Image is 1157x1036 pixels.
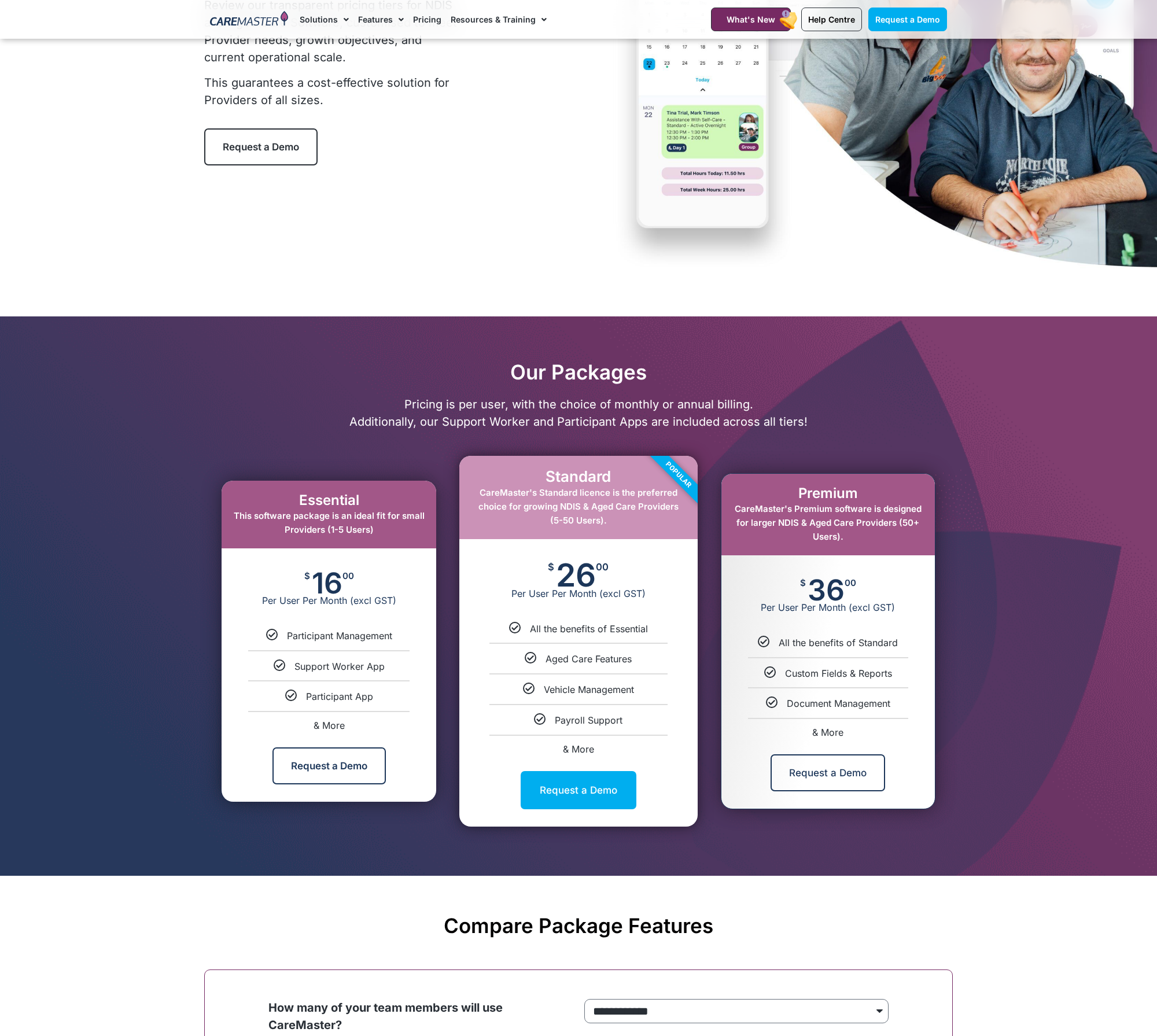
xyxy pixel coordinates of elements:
[546,653,632,665] span: Aged Care Features
[771,754,885,791] a: Request a Demo
[304,572,310,580] span: $
[204,360,953,384] h2: Our Packages
[459,588,697,599] span: Per User Per Month (excl GST)
[233,492,425,509] h2: Essential
[312,572,342,595] span: 16
[314,720,345,731] span: & More
[812,727,843,738] span: & More
[478,487,679,526] span: CareMaster's Standard licence is the preferred choice for growing NDIS & Aged Care Providers (5-5...
[556,562,596,588] span: 26
[845,578,856,587] span: 00
[544,684,634,695] span: Vehicle Management
[210,913,947,938] h2: Compare Package Features
[868,8,947,31] a: Request a Demo
[785,668,892,679] span: Custom Fields & Reports
[223,141,299,153] span: Request a Demo
[204,74,465,109] p: This guarantees a cost-effective solution for Providers of all sizes.
[808,14,855,24] span: Help Centre
[548,562,554,572] span: $
[287,630,392,641] span: Participant Management
[210,11,288,28] img: CareMaster Logo
[563,743,594,755] span: & More
[234,510,425,535] span: This software package is an ideal fit for small Providers (1-5 Users)
[272,747,386,784] a: Request a Demo
[721,602,935,613] span: Per User Per Month (excl GST)
[801,8,862,31] a: Help Centre
[521,771,636,809] a: Request a Demo
[596,562,609,572] span: 00
[306,691,373,702] span: Participant App
[735,503,922,542] span: CareMaster's Premium software is designed for larger NDIS & Aged Care Providers (50+ Users).
[711,8,791,31] a: What's New
[555,714,622,726] span: Payroll Support
[808,578,845,602] span: 36
[800,578,806,587] span: $
[612,409,744,541] div: Popular
[342,572,354,580] span: 00
[875,14,940,24] span: Request a Demo
[268,999,573,1034] p: How many of your team members will use CareMaster?
[779,637,898,648] span: All the benefits of Standard
[787,698,890,709] span: Document Management
[727,14,775,24] span: What's New
[530,623,648,635] span: All the benefits of Essential
[471,467,686,485] h2: Standard
[733,485,923,502] h2: Premium
[294,661,385,672] span: Support Worker App
[204,396,953,430] p: Pricing is per user, with the choice of monthly or annual billing. Additionally, our Support Work...
[204,128,318,165] a: Request a Demo
[222,595,436,606] span: Per User Per Month (excl GST)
